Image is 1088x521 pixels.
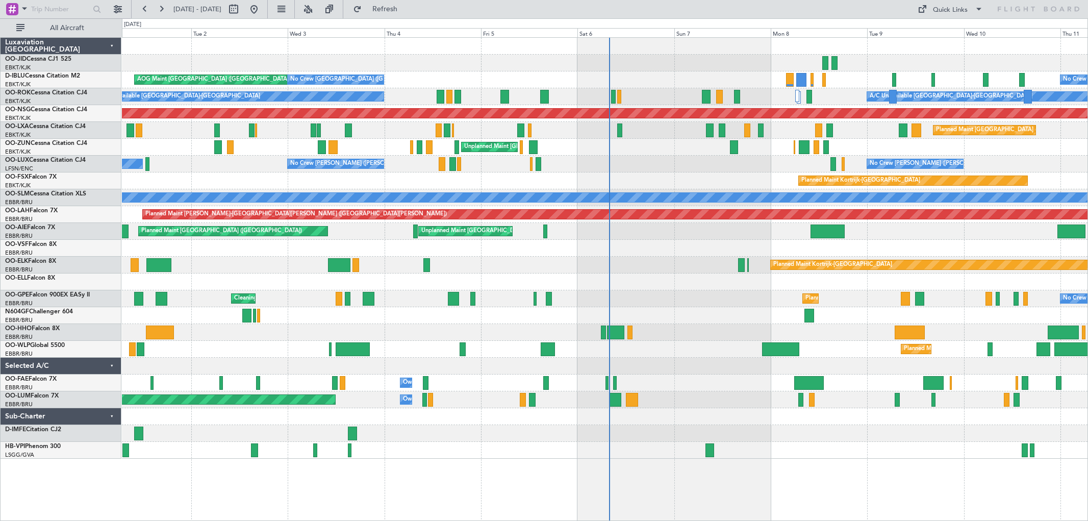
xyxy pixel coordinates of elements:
[867,28,964,37] div: Tue 9
[290,72,461,87] div: No Crew [GEOGRAPHIC_DATA] ([GEOGRAPHIC_DATA] National)
[5,131,31,139] a: EBKT/KJK
[5,174,29,180] span: OO-FSX
[464,139,632,155] div: Unplanned Maint [GEOGRAPHIC_DATA] ([GEOGRAPHIC_DATA])
[191,28,288,37] div: Tue 2
[137,72,314,87] div: AOG Maint [GEOGRAPHIC_DATA] ([GEOGRAPHIC_DATA] National)
[5,191,86,197] a: OO-SLMCessna Citation XLS
[5,97,31,105] a: EBKT/KJK
[421,224,613,239] div: Unplanned Maint [GEOGRAPHIC_DATA] ([GEOGRAPHIC_DATA] National)
[5,393,59,399] a: OO-LUMFalcon 7X
[5,427,26,433] span: D-IMFE
[5,90,87,96] a: OO-ROKCessna Citation CJ4
[5,56,27,62] span: OO-JID
[5,90,31,96] span: OO-ROK
[5,275,55,281] a: OO-ELLFalcon 8X
[5,182,31,189] a: EBKT/KJK
[5,258,28,264] span: OO-ELK
[5,266,33,274] a: EBBR/BRU
[385,28,481,37] div: Thu 4
[5,350,33,358] a: EBBR/BRU
[577,28,674,37] div: Sat 6
[5,208,58,214] a: OO-LAHFalcon 7X
[5,326,60,332] a: OO-HHOFalcon 8X
[5,64,31,71] a: EBKT/KJK
[124,20,141,29] div: [DATE]
[27,24,108,32] span: All Aircraft
[11,20,111,36] button: All Aircraft
[801,173,920,188] div: Planned Maint Kortrijk-[GEOGRAPHIC_DATA]
[5,258,56,264] a: OO-ELKFalcon 8X
[290,156,413,171] div: No Crew [PERSON_NAME] ([PERSON_NAME])
[5,140,31,146] span: OO-ZUN
[364,6,407,13] span: Refresh
[403,392,472,407] div: Owner Melsbroek Air Base
[964,28,1060,37] div: Wed 10
[5,73,80,79] a: D-IBLUCessna Citation M2
[5,157,86,163] a: OO-LUXCessna Citation CJ4
[173,5,221,14] span: [DATE] - [DATE]
[870,156,992,171] div: No Crew [PERSON_NAME] ([PERSON_NAME])
[5,376,57,382] a: OO-FAEFalcon 7X
[5,107,87,113] a: OO-NSGCessna Citation CJ4
[913,1,988,17] button: Quick Links
[5,199,33,206] a: EBBR/BRU
[5,81,31,88] a: EBKT/KJK
[481,28,577,37] div: Fri 5
[234,291,404,306] div: Cleaning [GEOGRAPHIC_DATA] ([GEOGRAPHIC_DATA] National)
[5,174,57,180] a: OO-FSXFalcon 7X
[5,249,33,257] a: EBBR/BRU
[5,316,33,324] a: EBBR/BRU
[5,148,31,156] a: EBKT/KJK
[5,443,61,450] a: HB-VPIPhenom 300
[870,89,1032,104] div: A/C Unavailable [GEOGRAPHIC_DATA]-[GEOGRAPHIC_DATA]
[5,56,71,62] a: OO-JIDCessna CJ1 525
[5,225,55,231] a: OO-AIEFalcon 7X
[5,275,27,281] span: OO-ELL
[5,157,29,163] span: OO-LUX
[5,232,33,240] a: EBBR/BRU
[5,292,29,298] span: OO-GPE
[5,123,29,130] span: OO-LXA
[5,114,31,122] a: EBKT/KJK
[5,107,31,113] span: OO-NSG
[5,241,57,247] a: OO-VSFFalcon 8X
[403,375,472,390] div: Owner Melsbroek Air Base
[348,1,410,17] button: Refresh
[5,376,29,382] span: OO-FAE
[5,215,33,223] a: EBBR/BRU
[5,208,30,214] span: OO-LAH
[5,443,25,450] span: HB-VPI
[97,89,260,104] div: A/C Unavailable [GEOGRAPHIC_DATA]-[GEOGRAPHIC_DATA]
[5,292,90,298] a: OO-GPEFalcon 900EX EASy II
[5,73,25,79] span: D-IBLU
[288,28,384,37] div: Wed 3
[5,241,29,247] span: OO-VSF
[5,342,65,349] a: OO-WLPGlobal 5500
[5,326,32,332] span: OO-HHO
[5,191,30,197] span: OO-SLM
[31,2,90,17] input: Trip Number
[773,257,892,272] div: Planned Maint Kortrijk-[GEOGRAPHIC_DATA]
[5,300,33,307] a: EBBR/BRU
[5,225,27,231] span: OO-AIE
[5,333,33,341] a: EBBR/BRU
[5,123,86,130] a: OO-LXACessna Citation CJ4
[904,341,977,357] div: Planned Maint Milan (Linate)
[933,5,968,15] div: Quick Links
[5,342,30,349] span: OO-WLP
[5,393,31,399] span: OO-LUM
[771,28,867,37] div: Mon 8
[5,427,61,433] a: D-IMFECitation CJ2
[5,165,33,172] a: LFSN/ENC
[5,401,33,408] a: EBBR/BRU
[674,28,771,37] div: Sun 7
[5,451,34,459] a: LSGG/GVA
[5,140,87,146] a: OO-ZUNCessna Citation CJ4
[145,207,447,222] div: Planned Maint [PERSON_NAME]-[GEOGRAPHIC_DATA][PERSON_NAME] ([GEOGRAPHIC_DATA][PERSON_NAME])
[5,309,73,315] a: N604GFChallenger 604
[141,224,302,239] div: Planned Maint [GEOGRAPHIC_DATA] ([GEOGRAPHIC_DATA])
[5,309,29,315] span: N604GF
[94,28,191,37] div: Mon 1
[5,384,33,391] a: EBBR/BRU
[805,291,990,306] div: Planned Maint [GEOGRAPHIC_DATA] ([GEOGRAPHIC_DATA] National)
